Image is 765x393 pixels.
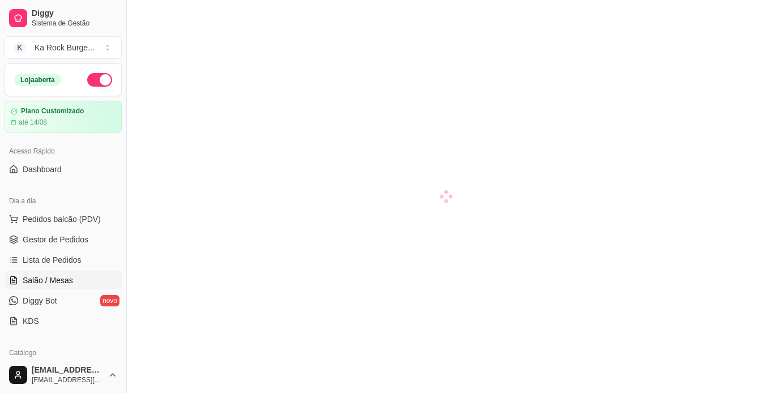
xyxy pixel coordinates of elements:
span: Lista de Pedidos [23,254,82,266]
span: Diggy [32,8,117,19]
span: Diggy Bot [23,295,57,306]
div: Dia a dia [5,192,122,210]
span: [EMAIL_ADDRESS][DOMAIN_NAME] [32,365,104,375]
span: Sistema de Gestão [32,19,117,28]
a: DiggySistema de Gestão [5,5,122,32]
span: K [14,42,25,53]
a: Lista de Pedidos [5,251,122,269]
span: Pedidos balcão (PDV) [23,213,101,225]
span: Dashboard [23,164,62,175]
div: Acesso Rápido [5,142,122,160]
span: Salão / Mesas [23,275,73,286]
a: KDS [5,312,122,330]
a: Dashboard [5,160,122,178]
div: Catálogo [5,344,122,362]
a: Gestor de Pedidos [5,230,122,249]
a: Diggy Botnovo [5,292,122,310]
span: KDS [23,315,39,327]
span: [EMAIL_ADDRESS][DOMAIN_NAME] [32,375,104,385]
span: Gestor de Pedidos [23,234,88,245]
div: Loja aberta [14,74,61,86]
a: Salão / Mesas [5,271,122,289]
div: Ka Rock Burge ... [35,42,95,53]
button: Pedidos balcão (PDV) [5,210,122,228]
button: [EMAIL_ADDRESS][DOMAIN_NAME][EMAIL_ADDRESS][DOMAIN_NAME] [5,361,122,388]
button: Alterar Status [87,73,112,87]
button: Select a team [5,36,122,59]
a: Plano Customizadoaté 14/08 [5,101,122,133]
article: até 14/08 [19,118,47,127]
article: Plano Customizado [21,107,84,116]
